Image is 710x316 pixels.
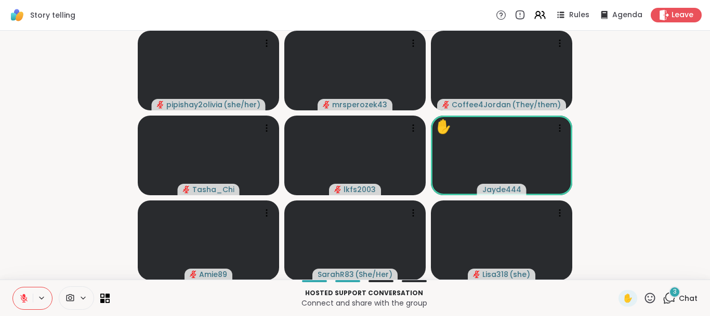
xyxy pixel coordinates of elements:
[157,101,164,108] span: audio-muted
[612,10,642,20] span: Agenda
[512,99,561,110] span: ( They/them )
[623,292,633,305] span: ✋
[482,269,508,280] span: Lisa318
[30,10,75,20] span: Story telling
[116,298,612,308] p: Connect and share with the group
[192,184,234,195] span: Tasha_Chi
[442,101,450,108] span: audio-muted
[190,271,197,278] span: audio-muted
[318,269,354,280] span: SarahR83
[323,101,330,108] span: audio-muted
[334,186,341,193] span: audio-muted
[355,269,392,280] span: ( She/Her )
[183,186,190,193] span: audio-muted
[199,269,227,280] span: Amie89
[223,99,260,110] span: ( she/her )
[473,271,480,278] span: audio-muted
[673,287,677,296] span: 3
[8,6,26,24] img: ShareWell Logomark
[332,99,387,110] span: mrsperozek43
[569,10,589,20] span: Rules
[452,99,511,110] span: Coffee4Jordan
[116,288,612,298] p: Hosted support conversation
[672,10,693,20] span: Leave
[679,293,698,304] span: Chat
[509,269,530,280] span: ( she )
[166,99,222,110] span: pipishay2olivia
[344,184,376,195] span: lkfs2003
[482,184,521,195] span: Jayde444
[435,117,452,137] div: ✋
